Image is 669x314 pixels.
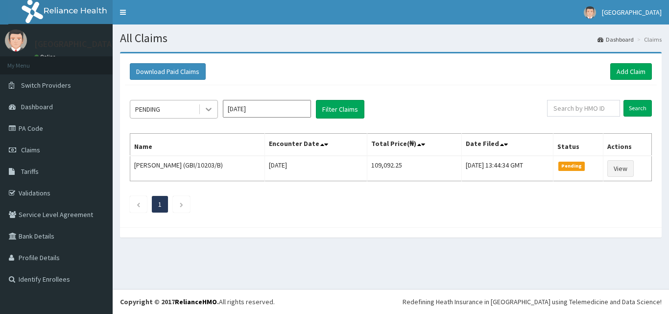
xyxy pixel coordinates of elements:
[635,35,662,44] li: Claims
[602,8,662,17] span: [GEOGRAPHIC_DATA]
[179,200,184,209] a: Next page
[553,134,603,156] th: Status
[175,297,217,306] a: RelianceHMO
[21,81,71,90] span: Switch Providers
[597,35,634,44] a: Dashboard
[5,29,27,51] img: User Image
[462,134,553,156] th: Date Filed
[21,167,39,176] span: Tariffs
[623,100,652,117] input: Search
[120,32,662,45] h1: All Claims
[136,200,141,209] a: Previous page
[607,160,634,177] a: View
[113,289,669,314] footer: All rights reserved.
[558,162,585,170] span: Pending
[21,102,53,111] span: Dashboard
[547,100,620,117] input: Search by HMO ID
[462,156,553,181] td: [DATE] 13:44:34 GMT
[130,134,265,156] th: Name
[34,40,115,48] p: [GEOGRAPHIC_DATA]
[610,63,652,80] a: Add Claim
[120,297,219,306] strong: Copyright © 2017 .
[21,145,40,154] span: Claims
[367,134,462,156] th: Total Price(₦)
[34,53,58,60] a: Online
[265,134,367,156] th: Encounter Date
[130,63,206,80] button: Download Paid Claims
[403,297,662,307] div: Redefining Heath Insurance in [GEOGRAPHIC_DATA] using Telemedicine and Data Science!
[130,156,265,181] td: [PERSON_NAME] (GBI/10203/B)
[367,156,462,181] td: 109,092.25
[158,200,162,209] a: Page 1 is your current page
[603,134,652,156] th: Actions
[316,100,364,119] button: Filter Claims
[265,156,367,181] td: [DATE]
[223,100,311,118] input: Select Month and Year
[135,104,160,114] div: PENDING
[584,6,596,19] img: User Image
